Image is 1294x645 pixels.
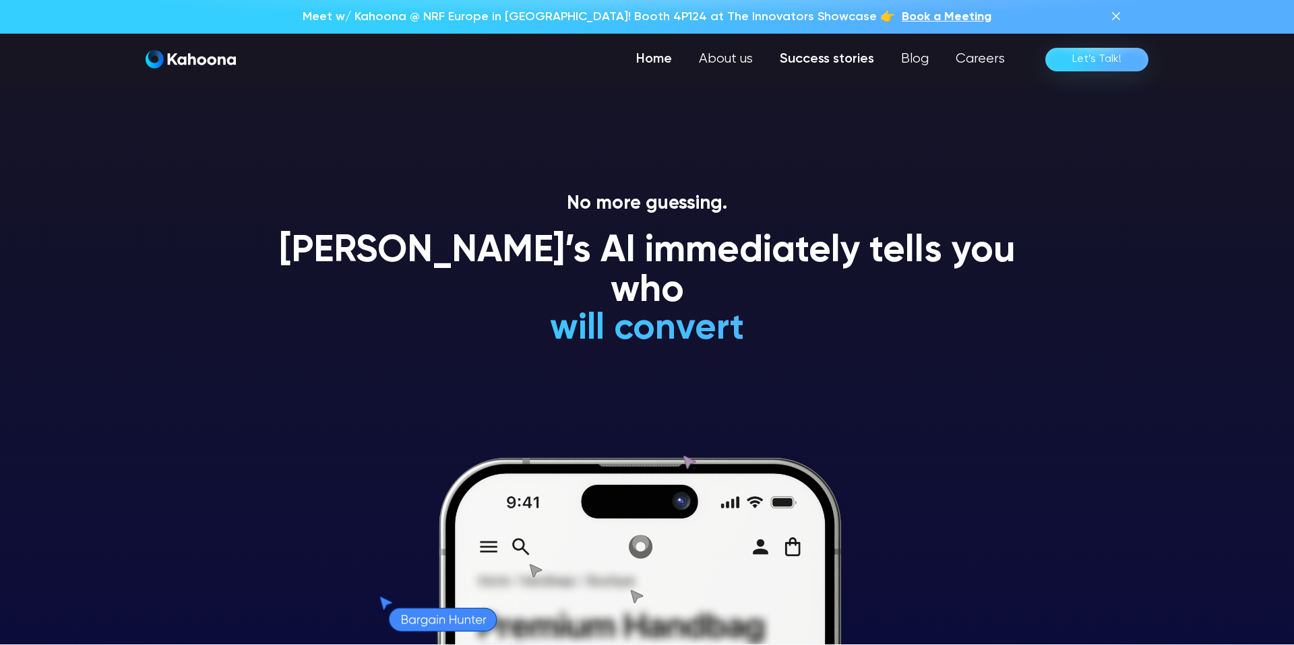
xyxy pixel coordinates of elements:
p: Meet w/ Kahoona @ NRF Europe in [GEOGRAPHIC_DATA]! Booth 4P124 at The Innovators Showcase 👉 [303,8,895,26]
a: Home [623,46,685,73]
a: About us [685,46,766,73]
h1: [PERSON_NAME]’s AI immediately tells you who [263,232,1031,312]
a: home [146,50,236,69]
p: No more guessing. [263,193,1031,215]
img: Kahoona logo white [146,50,236,69]
h1: will convert [449,309,846,349]
a: Let’s Talk! [1045,48,1148,71]
a: Careers [942,46,1018,73]
a: Book a Meeting [902,8,991,26]
div: Let’s Talk! [1072,48,1121,70]
a: Success stories [766,46,888,73]
span: Book a Meeting [902,11,991,23]
a: Blog [888,46,942,73]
